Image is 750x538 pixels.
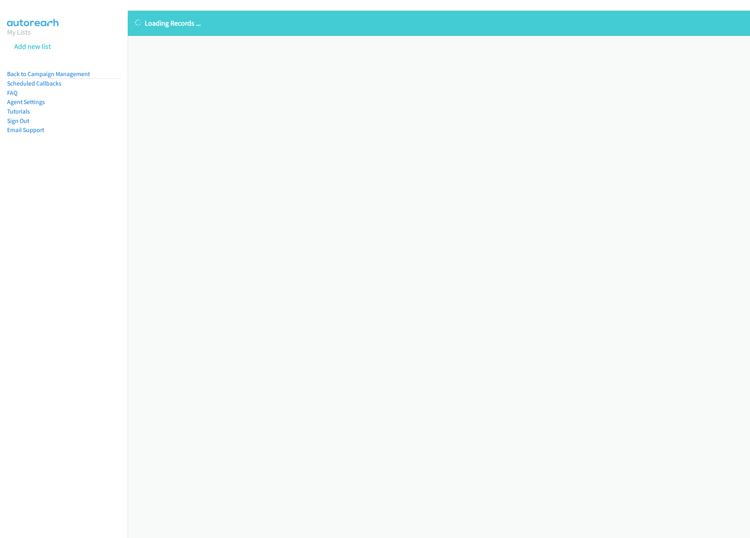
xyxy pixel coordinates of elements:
a: Add new list [14,42,51,51]
a: Scheduled Callbacks [7,80,62,87]
a: My Lists [7,28,31,37]
a: Agent Settings [7,98,45,106]
a: Back to Campaign Management [7,70,90,78]
a: FAQ [7,89,17,97]
p: Loading Records ... [135,18,743,28]
a: Sign Out [7,117,29,125]
a: Email Support [7,126,44,134]
a: Tutorials [7,108,30,115]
